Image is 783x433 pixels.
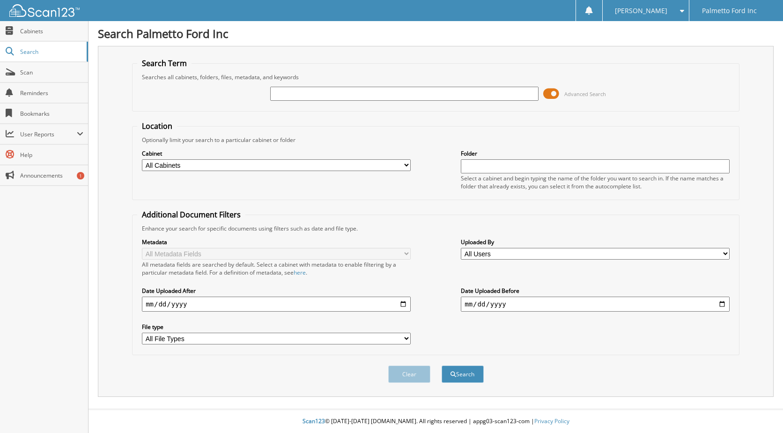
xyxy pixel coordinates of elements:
label: Date Uploaded After [142,287,411,295]
a: Privacy Policy [534,417,569,425]
span: Announcements [20,172,83,179]
div: All metadata fields are searched by default. Select a cabinet with metadata to enable filtering b... [142,261,411,276]
button: Search [442,366,484,383]
span: User Reports [20,130,77,138]
button: Clear [388,366,430,383]
label: Cabinet [142,149,411,157]
img: scan123-logo-white.svg [9,4,80,17]
span: Advanced Search [564,90,606,97]
legend: Additional Document Filters [137,209,245,220]
label: Metadata [142,238,411,246]
div: © [DATE]-[DATE] [DOMAIN_NAME]. All rights reserved | appg03-scan123-com | [89,410,783,433]
span: Palmetto Ford Inc [702,8,757,14]
div: Select a cabinet and begin typing the name of the folder you want to search in. If the name match... [461,174,730,190]
span: [PERSON_NAME] [615,8,667,14]
span: Scan123 [303,417,325,425]
label: Date Uploaded Before [461,287,730,295]
span: Scan [20,68,83,76]
span: Search [20,48,82,56]
div: Optionally limit your search to a particular cabinet or folder [137,136,734,144]
span: Help [20,151,83,159]
span: Bookmarks [20,110,83,118]
label: Uploaded By [461,238,730,246]
span: Cabinets [20,27,83,35]
div: Enhance your search for specific documents using filters such as date and file type. [137,224,734,232]
legend: Search Term [137,58,192,68]
legend: Location [137,121,177,131]
div: 1 [77,172,84,179]
div: Searches all cabinets, folders, files, metadata, and keywords [137,73,734,81]
h1: Search Palmetto Ford Inc [98,26,774,41]
a: here [294,269,306,276]
input: end [461,297,730,312]
input: start [142,297,411,312]
label: Folder [461,149,730,157]
span: Reminders [20,89,83,97]
label: File type [142,323,411,331]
